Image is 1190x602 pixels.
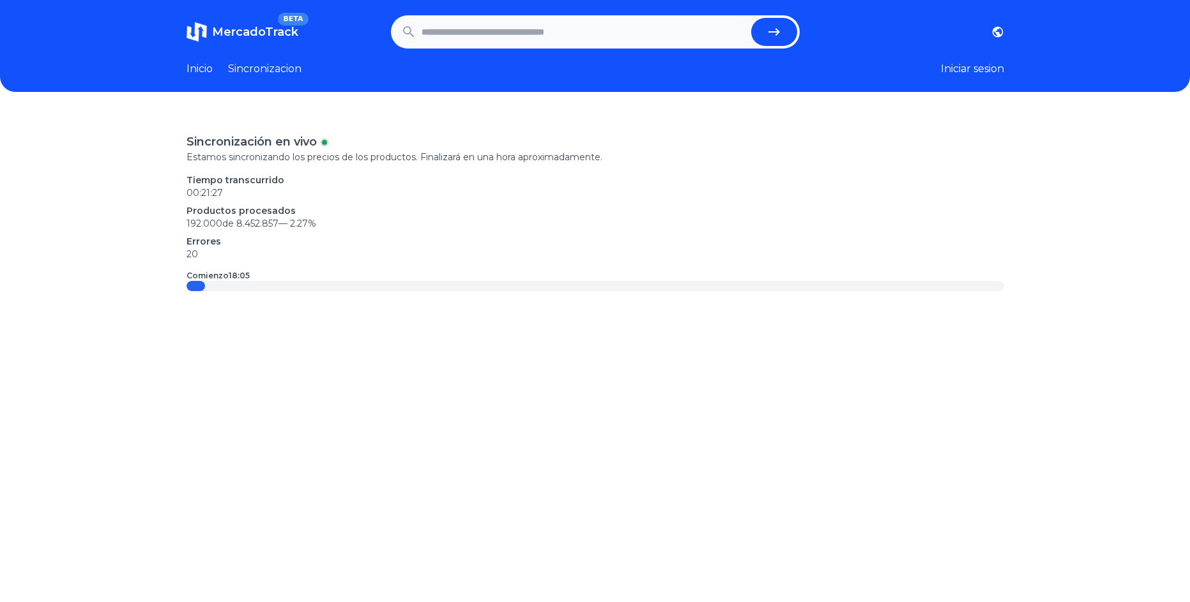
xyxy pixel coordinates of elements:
[290,218,316,229] span: 2.27 %
[187,133,317,151] p: Sincronización en vivo
[187,204,1004,217] p: Productos procesados
[187,151,1004,163] p: Estamos sincronizando los precios de los productos. Finalizará en una hora aproximadamente.
[187,174,1004,186] p: Tiempo transcurrido
[941,61,1004,77] button: Iniciar sesion
[229,271,250,280] time: 18:05
[278,13,308,26] span: BETA
[187,61,213,77] a: Inicio
[187,235,1004,248] p: Errores
[187,217,1004,230] p: 192.000 de 8.452.857 —
[187,22,298,42] a: MercadoTrackBETA
[212,25,298,39] span: MercadoTrack
[187,22,207,42] img: MercadoTrack
[187,187,223,199] time: 00:21:27
[187,271,250,281] p: Comienzo
[187,248,1004,260] p: 20
[228,61,301,77] a: Sincronizacion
